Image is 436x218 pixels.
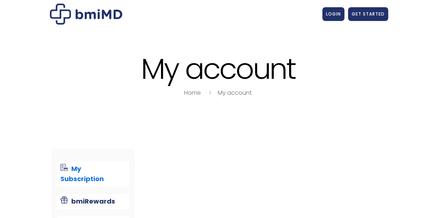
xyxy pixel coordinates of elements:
a: GET STARTED [348,7,388,21]
a: My account [218,89,252,97]
a: LOGIN [322,7,344,21]
a: bmiRewards [57,194,129,209]
h1: My account [48,54,388,84]
span: GET STARTED [352,11,385,17]
span: LOGIN [326,11,341,17]
a: My Subscription [57,161,129,187]
i: breadcrumbs separator [206,89,214,97]
a: Home [184,89,201,97]
img: My account [50,4,122,25]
